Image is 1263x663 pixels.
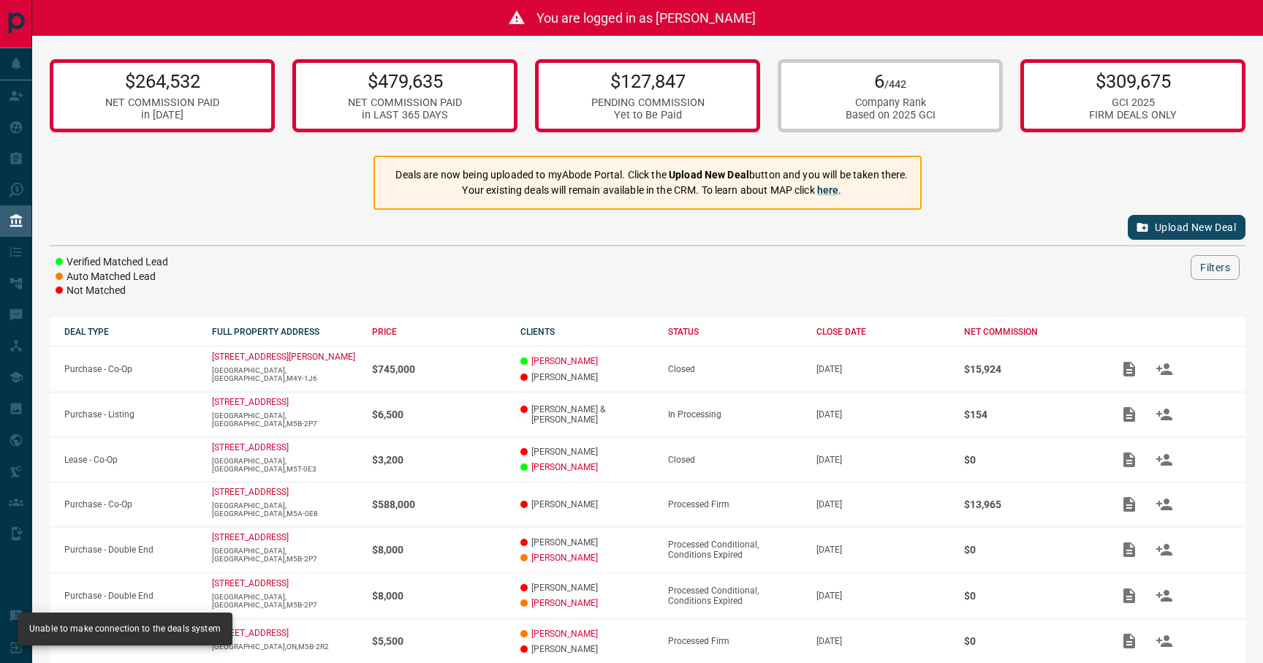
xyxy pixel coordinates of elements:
[668,455,801,465] div: Closed
[64,545,197,555] p: Purchase - Double End
[1112,544,1147,554] span: Add / View Documents
[212,327,357,337] div: FULL PROPERTY ADDRESS
[212,628,289,638] a: [STREET_ADDRESS]
[964,635,1097,647] p: $0
[372,409,505,420] p: $6,500
[372,454,505,466] p: $3,200
[105,96,219,109] div: NET COMMISSION PAID
[64,591,197,601] p: Purchase - Double End
[212,397,289,407] a: [STREET_ADDRESS]
[520,583,653,593] p: [PERSON_NAME]
[816,499,949,509] p: [DATE]
[591,96,705,109] div: PENDING COMMISSION
[846,96,936,109] div: Company Rank
[105,70,219,92] p: $264,532
[591,109,705,121] div: Yet to Be Paid
[520,404,653,425] p: [PERSON_NAME] & [PERSON_NAME]
[212,457,357,473] p: [GEOGRAPHIC_DATA],[GEOGRAPHIC_DATA],M5T-0E3
[520,372,653,382] p: [PERSON_NAME]
[816,636,949,646] p: [DATE]
[395,167,908,183] p: Deals are now being uploaded to myAbode Portal. Click the button and you will be taken there.
[348,109,462,121] div: in LAST 365 DAYS
[964,454,1097,466] p: $0
[531,462,598,472] a: [PERSON_NAME]
[372,363,505,375] p: $745,000
[372,635,505,647] p: $5,500
[668,539,801,560] div: Processed Conditional, Conditions Expired
[668,499,801,509] div: Processed Firm
[212,442,289,452] a: [STREET_ADDRESS]
[816,327,949,337] div: CLOSE DATE
[1089,70,1177,92] p: $309,675
[964,544,1097,556] p: $0
[212,487,289,497] a: [STREET_ADDRESS]
[1112,454,1147,464] span: Add / View Documents
[1112,499,1147,509] span: Add / View Documents
[1112,590,1147,600] span: Add / View Documents
[64,409,197,420] p: Purchase - Listing
[1147,635,1182,645] span: Match Clients
[816,591,949,601] p: [DATE]
[1128,215,1245,240] button: Upload New Deal
[212,501,357,518] p: [GEOGRAPHIC_DATA],[GEOGRAPHIC_DATA],M5A-0E8
[1147,363,1182,374] span: Match Clients
[520,537,653,548] p: [PERSON_NAME]
[212,643,357,651] p: [GEOGRAPHIC_DATA],ON,M5B-2R2
[668,409,801,420] div: In Processing
[212,366,357,382] p: [GEOGRAPHIC_DATA],[GEOGRAPHIC_DATA],M4Y-1J6
[884,78,906,91] span: /442
[520,644,653,654] p: [PERSON_NAME]
[964,409,1097,420] p: $154
[64,499,197,509] p: Purchase - Co-Op
[1147,590,1182,600] span: Match Clients
[846,109,936,121] div: Based on 2025 GCI
[816,409,949,420] p: [DATE]
[372,544,505,556] p: $8,000
[372,590,505,602] p: $8,000
[56,270,168,284] li: Auto Matched Lead
[212,578,289,588] a: [STREET_ADDRESS]
[1112,409,1147,419] span: Add / View Documents
[964,499,1097,510] p: $13,965
[64,364,197,374] p: Purchase - Co-Op
[846,70,936,92] p: 6
[372,499,505,510] p: $588,000
[395,183,908,198] p: Your existing deals will remain available in the CRM. To learn about MAP click .
[29,617,221,641] div: Unable to make connection to the deals system
[56,284,168,298] li: Not Matched
[212,547,357,563] p: [GEOGRAPHIC_DATA],[GEOGRAPHIC_DATA],M5B-2P7
[964,590,1097,602] p: $0
[531,553,598,563] a: [PERSON_NAME]
[531,598,598,608] a: [PERSON_NAME]
[520,447,653,457] p: [PERSON_NAME]
[1147,454,1182,464] span: Match Clients
[1147,499,1182,509] span: Match Clients
[212,593,357,609] p: [GEOGRAPHIC_DATA],[GEOGRAPHIC_DATA],M5B-2P7
[1089,109,1177,121] div: FIRM DEALS ONLY
[212,352,355,362] a: [STREET_ADDRESS][PERSON_NAME]
[536,10,756,26] span: You are logged in as [PERSON_NAME]
[1191,255,1240,280] button: Filters
[520,327,653,337] div: CLIENTS
[816,455,949,465] p: [DATE]
[520,499,653,509] p: [PERSON_NAME]
[669,169,749,181] strong: Upload New Deal
[817,184,839,196] a: here
[668,364,801,374] div: Closed
[348,70,462,92] p: $479,635
[531,629,598,639] a: [PERSON_NAME]
[1089,96,1177,109] div: GCI 2025
[212,532,289,542] a: [STREET_ADDRESS]
[1112,635,1147,645] span: Add / View Documents
[964,363,1097,375] p: $15,924
[1147,544,1182,554] span: Match Clients
[1112,363,1147,374] span: Add / View Documents
[372,327,505,337] div: PRICE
